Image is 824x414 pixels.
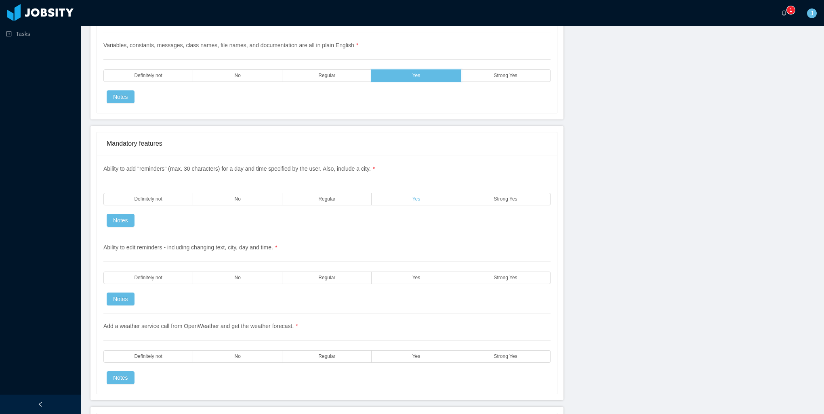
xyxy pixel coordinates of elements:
[235,197,241,202] span: No
[107,90,135,103] button: Notes
[318,197,335,202] span: Regular
[6,26,74,42] a: icon: profileTasks
[107,214,135,227] button: Notes
[107,293,135,305] button: Notes
[494,197,517,202] span: Strong Yes
[103,323,298,329] span: Add a weather service call from OpenWeather and get the weather forecast.
[412,197,420,202] span: Yes
[811,8,813,18] span: J
[134,73,162,78] span: Definitely not
[103,42,358,48] span: Variables, constants, messages, class names, file names, and documentation are all in plain English
[781,10,787,16] i: icon: bell
[494,275,517,280] span: Strong Yes
[318,275,335,280] span: Regular
[494,73,517,78] span: Strong Yes
[318,354,335,359] span: Regular
[103,244,277,251] span: Ability to edit reminders - including changing text, city, day and time.
[235,73,241,78] span: No
[412,73,420,78] span: Yes
[235,275,241,280] span: No
[107,371,135,384] button: Notes
[134,197,162,202] span: Definitely not
[412,354,420,359] span: Yes
[134,275,162,280] span: Definitely not
[318,73,335,78] span: Regular
[787,6,795,14] sup: 1
[790,6,792,14] p: 1
[235,354,241,359] span: No
[412,275,420,280] span: Yes
[494,354,517,359] span: Strong Yes
[107,132,547,155] div: Mandatory features
[103,165,375,172] span: Ability to add "reminders" (max. 30 characters) for a day and time specified by the user. Also, i...
[134,354,162,359] span: Definitely not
